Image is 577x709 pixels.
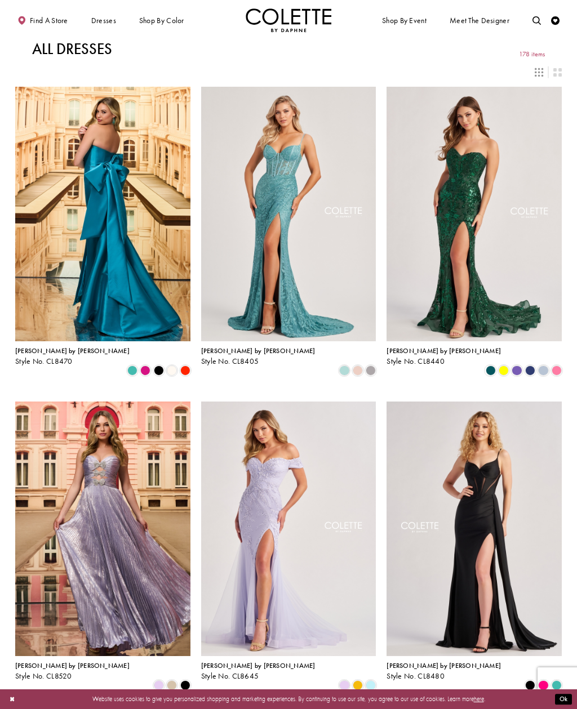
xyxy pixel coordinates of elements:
i: Diamond White [167,365,177,376]
div: Layout Controls [10,63,567,81]
a: Visit Colette by Daphne Style No. CL8405 Page [201,87,376,341]
a: Toggle search [530,8,543,32]
h1: All Dresses [32,41,112,57]
button: Submit Dialog [555,694,572,704]
span: Shop by color [139,16,184,25]
a: Meet the designer [447,8,512,32]
i: Smoke [366,365,376,376]
span: Shop By Event [382,16,427,25]
i: Fuchsia [140,365,150,376]
span: Find a store [30,16,68,25]
i: Ice Blue [538,365,548,376]
i: Gold Dust [167,680,177,690]
span: Meet the designer [450,16,509,25]
a: Visit Home Page [246,8,331,32]
span: 178 items [519,51,545,58]
a: Visit Colette by Daphne Style No. CL8645 Page [201,402,376,656]
span: Style No. CL8520 [15,671,72,681]
i: Lilac [339,680,349,690]
span: Style No. CL8405 [201,356,259,366]
i: Scarlet [180,365,190,376]
a: here [474,695,484,703]
span: [PERSON_NAME] by [PERSON_NAME] [201,346,316,355]
a: Visit Colette by Daphne Style No. CL8480 Page [387,402,562,656]
span: Style No. CL8470 [15,356,73,366]
span: Switch layout to 2 columns [553,68,562,77]
span: Switch layout to 3 columns [535,68,543,77]
i: Black [154,365,164,376]
span: Shop By Event [380,8,428,32]
i: Lilac [154,680,164,690]
a: Find a store [15,8,70,32]
p: Website uses cookies to give you personalized shopping and marketing experiences. By continuing t... [61,693,516,704]
i: Sea Glass [339,365,349,376]
span: Style No. CL8480 [387,671,445,681]
div: Colette by Daphne Style No. CL8645 [201,662,316,680]
i: Turquoise [127,365,137,376]
div: Colette by Daphne Style No. CL8440 [387,347,501,365]
div: Colette by Daphne Style No. CL8470 [15,347,130,365]
i: Violet [512,365,522,376]
img: Colette by Daphne [246,8,331,32]
i: Rose [353,365,363,376]
button: Close Dialog [5,692,19,707]
i: Light Blue [366,680,376,690]
div: Colette by Daphne Style No. CL8520 [15,662,130,680]
i: Buttercup [353,680,363,690]
i: Yellow [499,365,509,376]
span: Shop by color [137,8,186,32]
span: [PERSON_NAME] by [PERSON_NAME] [15,346,130,355]
span: [PERSON_NAME] by [PERSON_NAME] [15,661,130,670]
span: [PERSON_NAME] by [PERSON_NAME] [201,661,316,670]
span: Style No. CL8645 [201,671,259,681]
i: Cotton Candy [552,365,562,376]
i: Navy Blue [525,365,535,376]
a: Visit Colette by Daphne Style No. CL8520 Page [15,402,190,656]
i: Black [525,680,535,690]
div: Colette by Daphne Style No. CL8480 [387,662,501,680]
span: Style No. CL8440 [387,356,445,366]
div: Colette by Daphne Style No. CL8405 [201,347,316,365]
span: [PERSON_NAME] by [PERSON_NAME] [387,661,501,670]
a: Visit Colette by Daphne Style No. CL8440 Page [387,87,562,341]
a: Check Wishlist [549,8,562,32]
span: Dresses [89,8,118,32]
span: Dresses [91,16,116,25]
a: Visit Colette by Daphne Style No. CL8470 Page [15,87,190,341]
i: Black [180,680,190,690]
span: [PERSON_NAME] by [PERSON_NAME] [387,346,501,355]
